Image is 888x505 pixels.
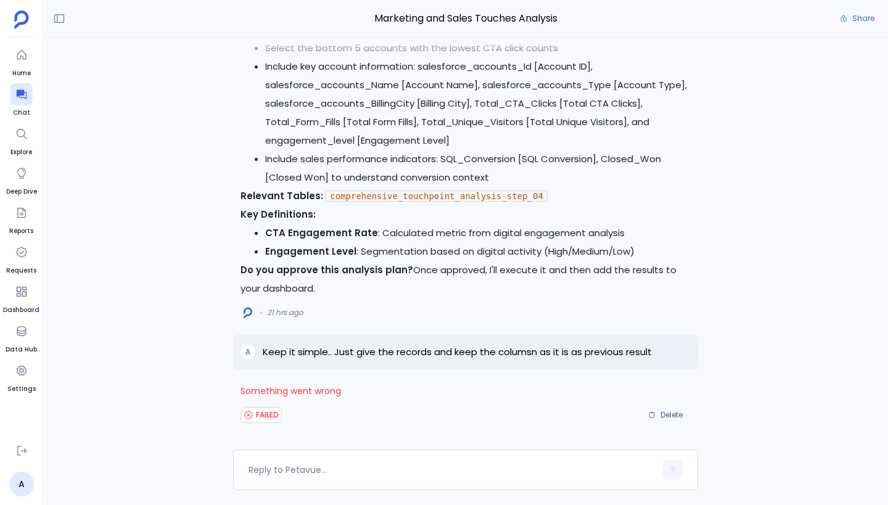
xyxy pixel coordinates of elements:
[326,191,548,202] code: comprehensive_touchpoint_analysis_step_04
[6,187,37,197] span: Deep Dive
[832,10,882,27] button: Share
[256,410,279,420] span: FAILED
[7,359,36,394] a: Settings
[10,83,33,118] a: Chat
[6,320,37,355] a: Data Hub
[240,263,413,276] strong: Do you approve this analysis plan?
[240,382,691,400] span: Something went wrong
[640,406,691,424] button: Delete
[240,189,323,202] strong: Relevant Tables:
[263,345,652,359] p: Keep it simple.. Just give the records and keep the columsn as it is as previous result
[3,281,39,315] a: Dashboard
[233,10,698,27] span: Marketing and Sales Touches Analysis
[10,68,33,78] span: Home
[265,226,378,239] strong: CTA Engagement Rate
[3,305,39,315] span: Dashboard
[244,307,252,319] img: logo
[9,472,34,496] a: A
[265,242,691,261] li: : Segmentation based on digital activity (High/Medium/Low)
[265,150,691,187] li: Include sales performance indicators: SQL_Conversion [SQL Conversion], Closed_Won [Closed Won] to...
[6,241,36,276] a: Requests
[6,345,37,355] span: Data Hub
[245,347,250,357] span: A
[9,226,33,236] span: Reports
[240,261,691,298] p: Once approved, I'll execute it and then add the results to your dashboard.
[6,162,37,197] a: Deep Dive
[852,14,874,23] span: Share
[10,108,33,118] span: Chat
[6,266,36,276] span: Requests
[9,202,33,236] a: Reports
[265,245,356,258] strong: Engagement Level
[660,410,683,420] span: Delete
[14,10,29,29] img: petavue logo
[267,308,303,318] span: 21 hrs ago
[265,224,691,242] li: : Calculated metric from digital engagement analysis
[10,123,33,157] a: Explore
[240,208,316,221] strong: Key Definitions:
[10,147,33,157] span: Explore
[7,384,36,394] span: Settings
[10,44,33,78] a: Home
[265,57,691,150] li: Include key account information: salesforce_accounts_Id [Account ID], salesforce_accounts_Name [A...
